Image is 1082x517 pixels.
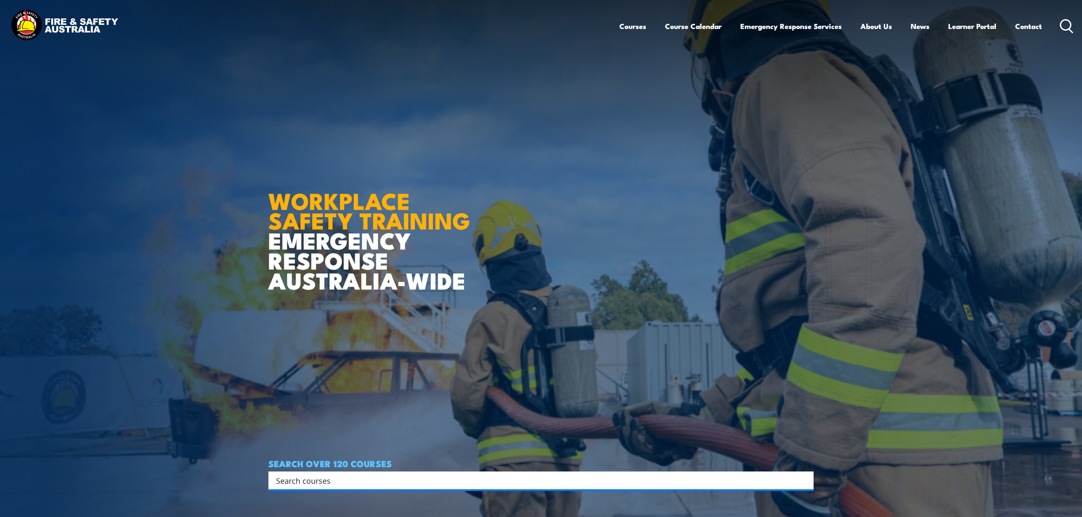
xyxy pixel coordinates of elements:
a: Learner Portal [948,15,996,37]
a: Emergency Response Services [740,15,842,37]
a: News [911,15,929,37]
h4: SEARCH OVER 120 COURSES [268,459,814,468]
strong: WORKPLACE SAFETY TRAINING [268,182,470,238]
a: Contact [1015,15,1042,37]
h1: EMERGENCY RESPONSE AUSTRALIA-WIDE [268,169,477,290]
a: Course Calendar [665,15,722,37]
a: Courses [619,15,646,37]
button: Search magnifier button [799,474,811,486]
a: About Us [860,15,892,37]
input: Search input [276,474,795,487]
form: Search form [278,474,797,486]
